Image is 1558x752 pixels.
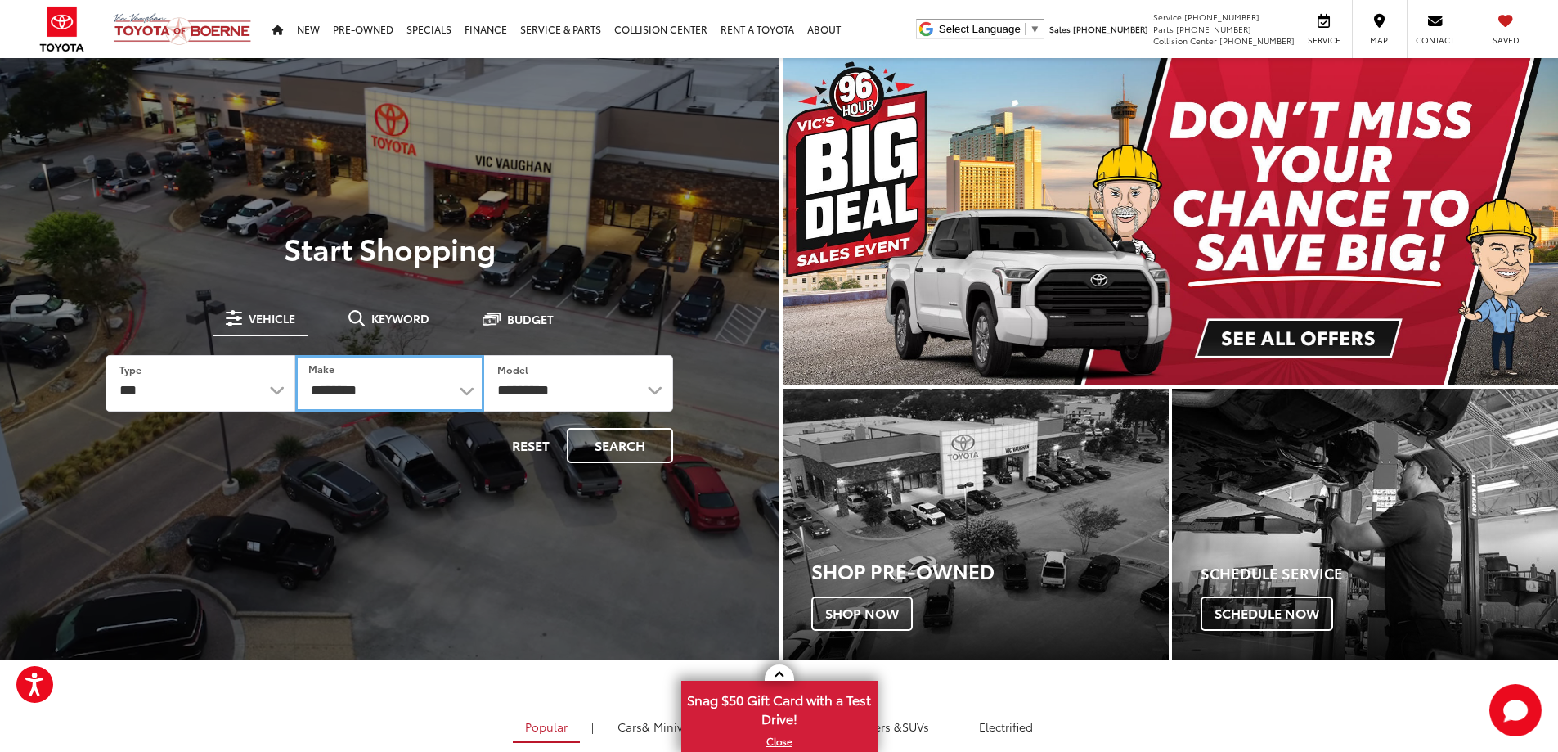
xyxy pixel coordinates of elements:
button: Toggle Chat Window [1489,684,1542,736]
li: | [949,718,959,735]
h3: Shop Pre-Owned [811,560,1169,581]
span: [PHONE_NUMBER] [1184,11,1259,23]
span: Schedule Now [1201,597,1333,631]
span: Parts [1153,23,1174,35]
span: Service [1153,11,1182,23]
a: Cars [605,713,709,741]
label: Make [308,362,334,376]
span: Shop Now [811,597,913,631]
p: Start Shopping [69,232,711,264]
svg: Start Chat [1489,684,1542,736]
a: Electrified [967,713,1045,741]
span: & Minivan [642,718,697,735]
span: Saved [1488,34,1524,46]
span: Sales [1049,23,1071,35]
label: Model [497,362,528,376]
span: Vehicle [249,313,295,324]
label: Type [119,362,141,376]
button: Reset [498,428,563,463]
a: SUVs [818,713,941,741]
span: [PHONE_NUMBER] [1073,23,1148,35]
span: Contact [1416,34,1454,46]
span: ▼ [1030,23,1040,35]
span: Keyword [371,313,429,324]
span: [PHONE_NUMBER] [1219,34,1295,47]
div: Toyota [1172,389,1558,660]
span: Map [1361,34,1397,46]
span: Snag $50 Gift Card with a Test Drive! [683,682,876,732]
li: | [587,718,598,735]
a: Select Language​ [939,23,1040,35]
a: Shop Pre-Owned Shop Now [783,389,1169,660]
span: ​ [1025,23,1026,35]
img: Vic Vaughan Toyota of Boerne [113,12,252,46]
span: Select Language [939,23,1021,35]
a: Schedule Service Schedule Now [1172,389,1558,660]
button: Search [567,428,673,463]
h4: Schedule Service [1201,565,1558,582]
span: Service [1305,34,1342,46]
span: Collision Center [1153,34,1217,47]
span: [PHONE_NUMBER] [1176,23,1251,35]
div: Toyota [783,389,1169,660]
a: Popular [513,713,580,743]
span: Budget [507,313,554,325]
